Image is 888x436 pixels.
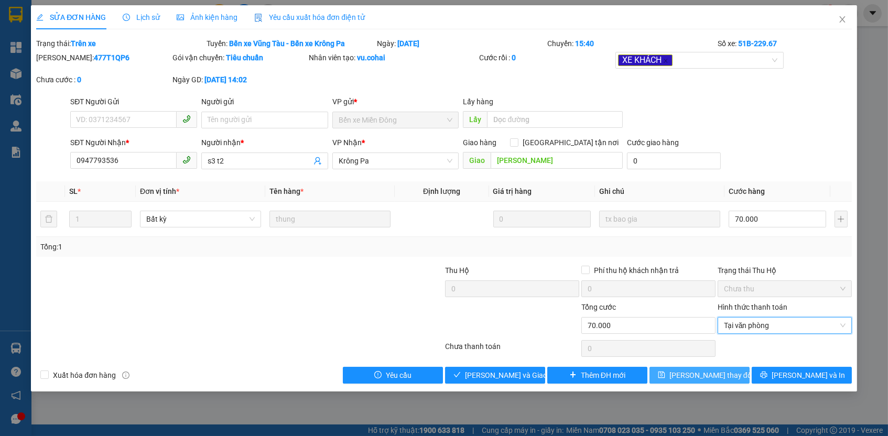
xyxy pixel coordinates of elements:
div: Người gửi [201,96,328,107]
button: save[PERSON_NAME] thay đổi [649,367,750,384]
span: close [663,58,668,63]
span: info-circle [122,372,129,379]
div: [PERSON_NAME]: [36,52,170,63]
span: VP Nhận [332,138,362,147]
b: 0 [512,53,516,62]
input: 0 [493,211,591,227]
div: Chưa thanh toán [444,341,580,359]
input: Cước giao hàng [627,152,721,169]
span: user-add [313,157,322,165]
span: phone [182,156,191,164]
span: Đơn vị tính [140,187,179,195]
span: Yêu cầu [386,369,411,381]
b: 0 [77,75,81,84]
div: Số xe: [717,38,853,49]
span: edit [36,14,44,21]
div: Trạng thái: [35,38,205,49]
span: XE KHÁCH [618,54,673,67]
span: Giá trị hàng [493,187,532,195]
div: Gói vận chuyển: [172,52,307,63]
div: Nhân viên tạo: [309,52,477,63]
button: plus [835,211,848,227]
span: Cước hàng [729,187,765,195]
th: Ghi chú [595,181,724,202]
b: vu.cohai [357,53,385,62]
div: Ngày GD: [172,74,307,85]
span: check [453,371,461,379]
span: exclamation-circle [374,371,382,379]
img: icon [254,14,263,22]
button: check[PERSON_NAME] và Giao hàng [445,367,545,384]
span: Giao [463,152,491,169]
input: Dọc đường [487,111,622,128]
span: Tên hàng [269,187,304,195]
span: Lấy [463,111,487,128]
span: Chưa thu [724,281,846,297]
span: Giao hàng [463,138,496,147]
span: Lấy hàng [463,97,493,106]
span: [PERSON_NAME] và Giao hàng [465,369,566,381]
span: Tổng cước [581,303,616,311]
label: Hình thức thanh toán [718,303,787,311]
span: Tại văn phòng [724,318,846,333]
span: close [838,15,847,24]
span: [PERSON_NAME] thay đổi [669,369,753,381]
span: clock-circle [123,14,130,21]
button: exclamation-circleYêu cầu [343,367,443,384]
div: VP gửi [332,96,459,107]
b: 477T1QP6 [94,53,129,62]
button: Close [828,5,857,35]
div: Ngày: [376,38,546,49]
input: Dọc đường [491,152,622,169]
b: Trên xe [71,39,96,48]
span: [GEOGRAPHIC_DATA] tận nơi [518,137,623,148]
span: printer [760,371,767,379]
label: Cước giao hàng [627,138,679,147]
span: Xuất hóa đơn hàng [49,369,120,381]
span: Thêm ĐH mới [581,369,625,381]
span: Bất kỳ [146,211,255,227]
b: Bến xe Vũng Tàu - Bến xe Krông Pa [229,39,345,48]
span: Lịch sử [123,13,160,21]
input: VD: Bàn, Ghế [269,211,391,227]
span: Krông Pa [339,153,453,169]
span: Yêu cầu xuất hóa đơn điện tử [254,13,365,21]
div: Tuyến: [205,38,376,49]
span: [PERSON_NAME] và In [772,369,845,381]
div: Chuyến: [546,38,717,49]
div: Cước rồi : [479,52,613,63]
span: plus [569,371,577,379]
span: SL [69,187,78,195]
span: Định lượng [423,187,460,195]
span: phone [182,115,191,123]
b: 51B-229.67 [738,39,777,48]
span: save [658,371,665,379]
b: [DATE] [397,39,419,48]
span: SỬA ĐƠN HÀNG [36,13,106,21]
button: printer[PERSON_NAME] và In [752,367,852,384]
div: Tổng: 1 [40,241,343,253]
span: Ảnh kiện hàng [177,13,237,21]
button: delete [40,211,57,227]
span: Thu Hộ [445,266,469,275]
b: [DATE] 14:02 [204,75,247,84]
span: Phí thu hộ khách nhận trả [590,265,683,276]
button: plusThêm ĐH mới [547,367,647,384]
span: picture [177,14,184,21]
div: SĐT Người Nhận [70,137,197,148]
b: Tiêu chuẩn [226,53,263,62]
input: Ghi Chú [599,211,720,227]
div: Người nhận [201,137,328,148]
div: Chưa cước : [36,74,170,85]
span: Bến xe Miền Đông [339,112,453,128]
div: Trạng thái Thu Hộ [718,265,852,276]
b: 15:40 [575,39,594,48]
div: SĐT Người Gửi [70,96,197,107]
